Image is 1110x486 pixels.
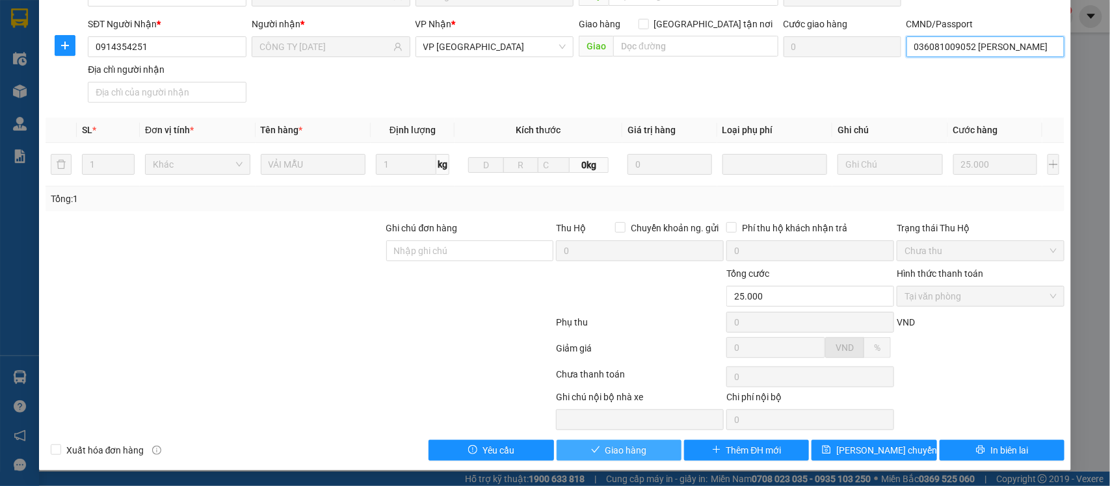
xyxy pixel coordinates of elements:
[538,157,570,173] input: C
[51,192,429,206] div: Tổng: 1
[390,125,436,135] span: Định lượng
[717,118,833,143] th: Loại phụ phí
[468,157,503,173] input: D
[726,443,782,457] span: Thêm ĐH mới
[152,446,161,455] span: info-circle
[953,154,1037,175] input: 0
[88,82,246,103] input: Địa chỉ của người nhận
[897,221,1064,235] div: Trạng thái Thu Hộ
[55,35,75,56] button: plus
[423,37,566,57] span: VP Nam Định
[482,443,514,457] span: Yêu cầu
[626,221,724,235] span: Chuyển khoản ng. gửi
[628,125,676,135] span: Giá trị hàng
[261,154,366,175] input: VD: Bàn, Ghế
[613,36,778,57] input: Dọc đường
[145,125,194,135] span: Đơn vị tính
[429,440,553,461] button: exclamation-circleYêu cầu
[905,241,1057,261] span: Chưa thu
[557,440,681,461] button: checkGiao hàng
[555,341,726,364] div: Giảm giá
[252,17,410,31] div: Người nhận
[649,17,778,31] span: [GEOGRAPHIC_DATA] tận nơi
[261,125,303,135] span: Tên hàng
[1048,154,1060,175] button: plus
[784,19,848,29] label: Cước giao hàng
[579,36,613,57] span: Giao
[153,155,243,174] span: Khác
[556,223,586,233] span: Thu Hộ
[897,317,915,327] span: VND
[436,154,449,175] span: kg
[88,17,246,31] div: SĐT Người Nhận
[605,443,647,457] span: Giao hàng
[556,390,724,409] div: Ghi chú nội bộ nhà xe
[51,154,72,175] button: delete
[836,443,960,457] span: [PERSON_NAME] chuyển hoàn
[726,390,894,409] div: Chi phí nội bộ
[832,118,948,143] th: Ghi chú
[976,445,985,455] span: printer
[628,154,711,175] input: 0
[555,367,726,390] div: Chưa thanh toán
[906,17,1065,31] div: CMND/Passport
[468,445,477,455] span: exclamation-circle
[555,315,726,338] div: Phụ thu
[874,342,880,353] span: %
[55,40,75,51] span: plus
[990,443,1028,457] span: In biên lai
[88,62,246,77] div: Địa chỉ người nhận
[812,440,936,461] button: save[PERSON_NAME] chuyển hoàn
[726,268,769,279] span: Tổng cước
[579,19,620,29] span: Giao hàng
[393,42,403,51] span: user
[416,19,452,29] span: VP Nhận
[838,154,943,175] input: Ghi Chú
[836,342,854,353] span: VND
[953,125,998,135] span: Cước hàng
[905,287,1057,306] span: Tại văn phòng
[503,157,538,173] input: R
[82,125,92,135] span: SL
[386,240,554,261] input: Ghi chú đơn hàng
[61,443,150,457] span: Xuất hóa đơn hàng
[784,36,901,57] input: Cước giao hàng
[712,445,721,455] span: plus
[259,40,391,54] input: Tên người nhận
[386,223,458,233] label: Ghi chú đơn hàng
[684,440,809,461] button: plusThêm ĐH mới
[570,157,609,173] span: 0kg
[516,125,561,135] span: Kích thước
[737,221,852,235] span: Phí thu hộ khách nhận trả
[940,440,1064,461] button: printerIn biên lai
[822,445,831,455] span: save
[897,268,983,279] label: Hình thức thanh toán
[591,445,600,455] span: check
